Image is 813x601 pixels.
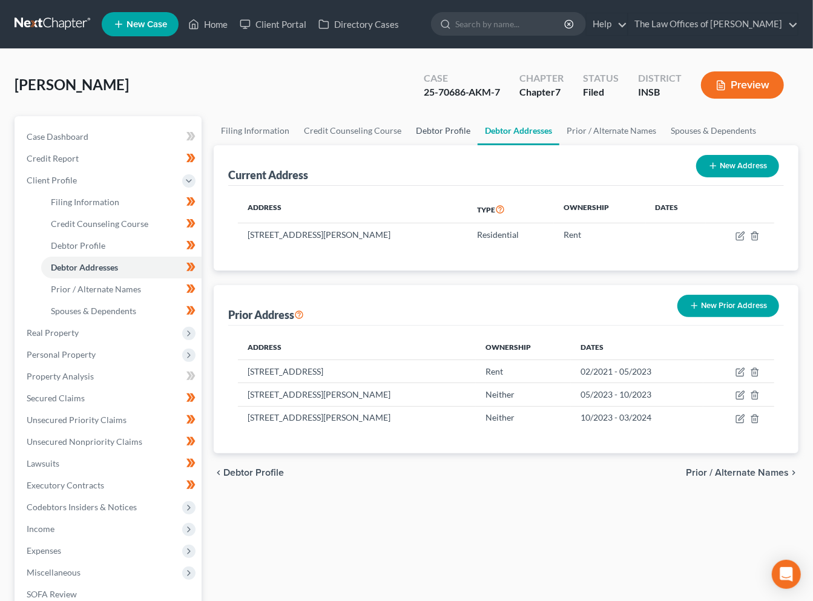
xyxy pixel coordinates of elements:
span: Spouses & Dependents [51,306,136,316]
a: Directory Cases [312,13,405,35]
a: Client Portal [234,13,312,35]
span: Client Profile [27,175,77,185]
button: Preview [701,71,784,99]
th: Address [238,335,476,360]
span: Executory Contracts [27,480,104,490]
input: Search by name... [455,13,566,35]
a: The Law Offices of [PERSON_NAME] [628,13,798,35]
button: New Prior Address [677,295,779,317]
span: Lawsuits [27,458,59,468]
a: Spouses & Dependents [41,300,202,322]
div: Prior Address [228,307,304,322]
span: Property Analysis [27,371,94,381]
div: Chapter [519,71,564,85]
span: Expenses [27,545,61,556]
span: Credit Counseling Course [51,218,148,229]
div: INSB [638,85,682,99]
a: Credit Counseling Course [297,116,409,145]
th: Type [467,195,554,223]
th: Dates [571,335,703,360]
a: Prior / Alternate Names [559,116,664,145]
td: Rent [476,360,571,383]
a: Lawsuits [17,453,202,475]
span: Personal Property [27,349,96,360]
span: Codebtors Insiders & Notices [27,502,137,512]
a: Unsecured Nonpriority Claims [17,431,202,453]
td: [STREET_ADDRESS][PERSON_NAME] [238,383,476,406]
i: chevron_left [214,468,223,478]
td: Residential [467,223,554,246]
span: Prior / Alternate Names [686,468,789,478]
span: Debtor Profile [223,468,284,478]
span: Debtor Profile [51,240,105,251]
button: chevron_left Debtor Profile [214,468,284,478]
span: 7 [555,86,561,97]
a: Prior / Alternate Names [41,278,202,300]
a: Credit Counseling Course [41,213,202,235]
td: Neither [476,406,571,429]
button: Prior / Alternate Names chevron_right [686,468,798,478]
span: Secured Claims [27,393,85,403]
a: Case Dashboard [17,126,202,148]
a: Credit Report [17,148,202,169]
i: chevron_right [789,468,798,478]
div: Chapter [519,85,564,99]
a: Debtor Profile [41,235,202,257]
a: Home [182,13,234,35]
div: Case [424,71,500,85]
a: Property Analysis [17,366,202,387]
a: Unsecured Priority Claims [17,409,202,431]
span: Debtor Addresses [51,262,118,272]
span: Credit Report [27,153,79,163]
a: Spouses & Dependents [664,116,764,145]
td: [STREET_ADDRESS] [238,360,476,383]
span: Unsecured Priority Claims [27,415,127,425]
th: Dates [646,195,706,223]
th: Address [238,195,467,223]
td: 05/2023 - 10/2023 [571,383,703,406]
div: Open Intercom Messenger [772,560,801,589]
div: Status [583,71,619,85]
span: Real Property [27,327,79,338]
span: [PERSON_NAME] [15,76,129,93]
th: Ownership [476,335,571,360]
button: New Address [696,155,779,177]
td: 02/2021 - 05/2023 [571,360,703,383]
td: Neither [476,383,571,406]
div: District [638,71,682,85]
span: Prior / Alternate Names [51,284,141,294]
span: SOFA Review [27,589,77,599]
td: Rent [554,223,645,246]
a: Help [587,13,627,35]
th: Ownership [554,195,645,223]
span: New Case [127,20,167,29]
span: Income [27,524,54,534]
td: [STREET_ADDRESS][PERSON_NAME] [238,406,476,429]
a: Debtor Profile [409,116,478,145]
a: Secured Claims [17,387,202,409]
span: Unsecured Nonpriority Claims [27,436,142,447]
td: 10/2023 - 03/2024 [571,406,703,429]
div: Filed [583,85,619,99]
span: Case Dashboard [27,131,88,142]
a: Filing Information [214,116,297,145]
a: Filing Information [41,191,202,213]
a: Debtor Addresses [478,116,559,145]
td: [STREET_ADDRESS][PERSON_NAME] [238,223,467,246]
span: Miscellaneous [27,567,81,577]
div: Current Address [228,168,308,182]
span: Filing Information [51,197,119,207]
a: Executory Contracts [17,475,202,496]
a: Debtor Addresses [41,257,202,278]
div: 25-70686-AKM-7 [424,85,500,99]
